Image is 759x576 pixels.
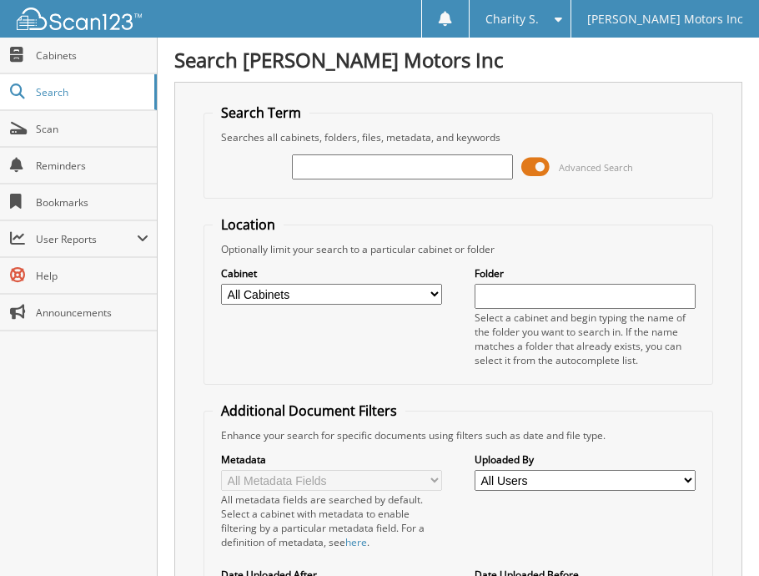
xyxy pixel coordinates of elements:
div: Select a cabinet and begin typing the name of the folder you want to search in. If the name match... [475,311,696,367]
label: Uploaded By [475,452,696,467]
div: Optionally limit your search to a particular cabinet or folder [213,242,704,256]
label: Metadata [221,452,442,467]
legend: Search Term [213,104,309,122]
span: User Reports [36,232,137,246]
img: scan123-logo-white.svg [17,8,142,30]
span: Advanced Search [559,161,633,174]
span: Search [36,85,146,99]
h1: Search [PERSON_NAME] Motors Inc [174,46,742,73]
legend: Additional Document Filters [213,402,405,420]
span: Cabinets [36,48,148,63]
label: Folder [475,266,696,280]
span: [PERSON_NAME] Motors Inc [587,14,743,24]
span: Charity S. [485,14,539,24]
label: Cabinet [221,266,442,280]
span: Scan [36,122,148,136]
span: Bookmarks [36,195,148,210]
iframe: Chat Widget [676,496,759,576]
div: Enhance your search for specific documents using filters such as date and file type. [213,428,704,442]
div: All metadata fields are searched by default. Select a cabinet with metadata to enable filtering b... [221,493,442,549]
a: here [345,535,367,549]
span: Help [36,269,148,283]
div: Searches all cabinets, folders, files, metadata, and keywords [213,130,704,144]
span: Announcements [36,306,148,320]
legend: Location [213,215,284,234]
span: Reminders [36,159,148,173]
